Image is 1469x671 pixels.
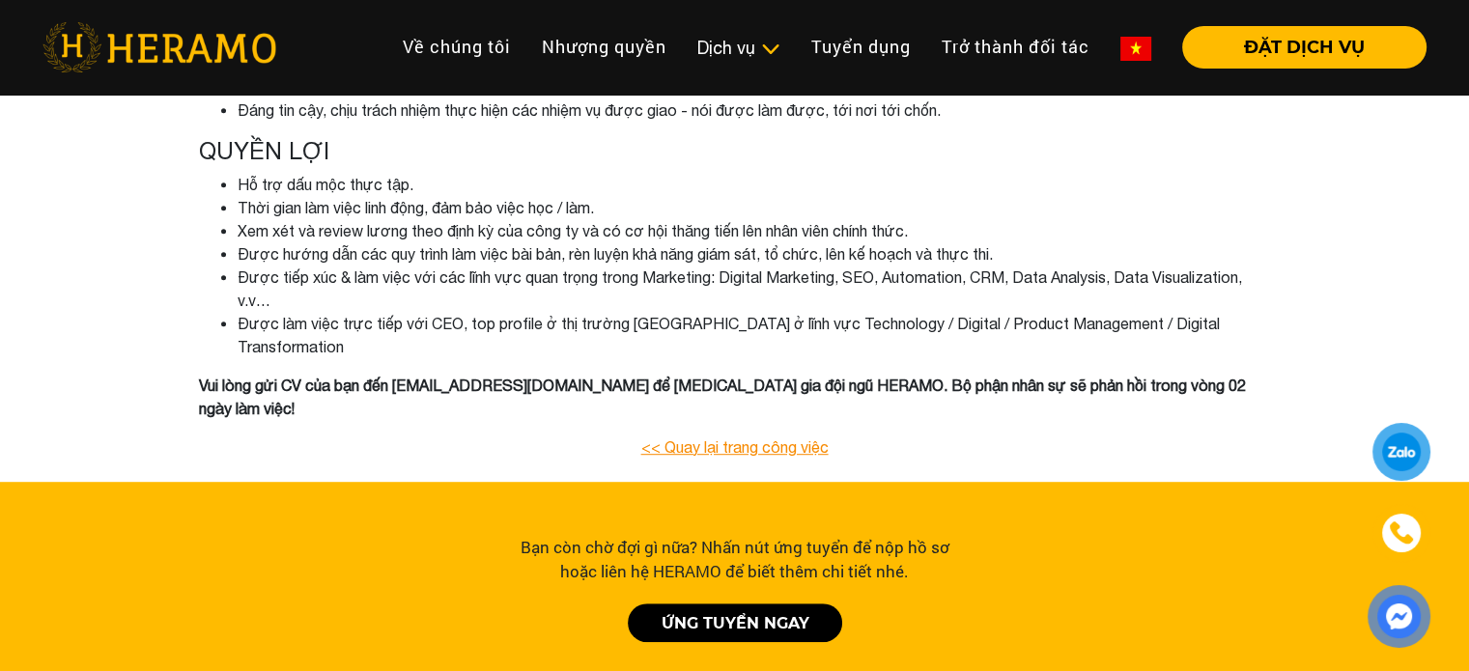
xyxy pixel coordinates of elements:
img: subToggleIcon [760,40,780,59]
a: Nhượng quyền [526,26,682,68]
li: Được tiếp xúc & làm việc với các lĩnh vực quan trọng trong Marketing: Digital Marketing, SEO, Aut... [238,266,1271,312]
a: phone-icon [1375,507,1427,559]
b: Vui lòng gửi CV của bạn đến [EMAIL_ADDRESS][DOMAIN_NAME] để [MEDICAL_DATA] gia đội ngũ HERAMO. Bộ... [199,377,1246,417]
a: Trở thành đối tác [926,26,1105,68]
h4: QUYỀN LỢI [199,137,1271,165]
li: Đáng tin cậy, chịu trách nhiệm thực hiện các nhiệm vụ được giao - nói được làm được, tới nơi tới ... [238,98,1271,122]
a: Về chúng tôi [387,26,526,68]
a: ỨNG TUYỂN NGAY [628,603,842,642]
a: ĐẶT DỊCH VỤ [1167,39,1427,56]
div: Bạn còn chờ đợi gì nữa? Nhấn nút ứng tuyển để nộp hồ sơ hoặc liên hệ HERAMO để biết thêm chi tiết... [509,535,961,584]
img: vn-flag.png [1120,37,1151,61]
img: phone-icon [1388,519,1415,546]
img: heramo-logo.png [42,22,276,72]
a: Tuyển dụng [796,26,926,68]
li: Xem xét và review lương theo định kỳ của công ty và có cơ hội thăng tiến lên nhân viên chính thức. [238,219,1271,242]
div: Dịch vụ [697,35,780,61]
a: << Quay lại trang công việc [641,438,829,456]
button: ĐẶT DỊCH VỤ [1182,26,1427,69]
li: Được hướng dẫn các quy trình làm việc bài bản, rèn luyện khả năng giám sát, tổ chức, lên kế hoạch... [238,242,1271,266]
li: Hỗ trợ dấu mộc thực tập. [238,173,1271,196]
li: Thời gian làm việc linh động, đảm bảo việc học / làm. [238,196,1271,219]
li: Được làm việc trực tiếp với CEO, top profile ở thị trường [GEOGRAPHIC_DATA] ở lĩnh vực Technology... [238,312,1271,358]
